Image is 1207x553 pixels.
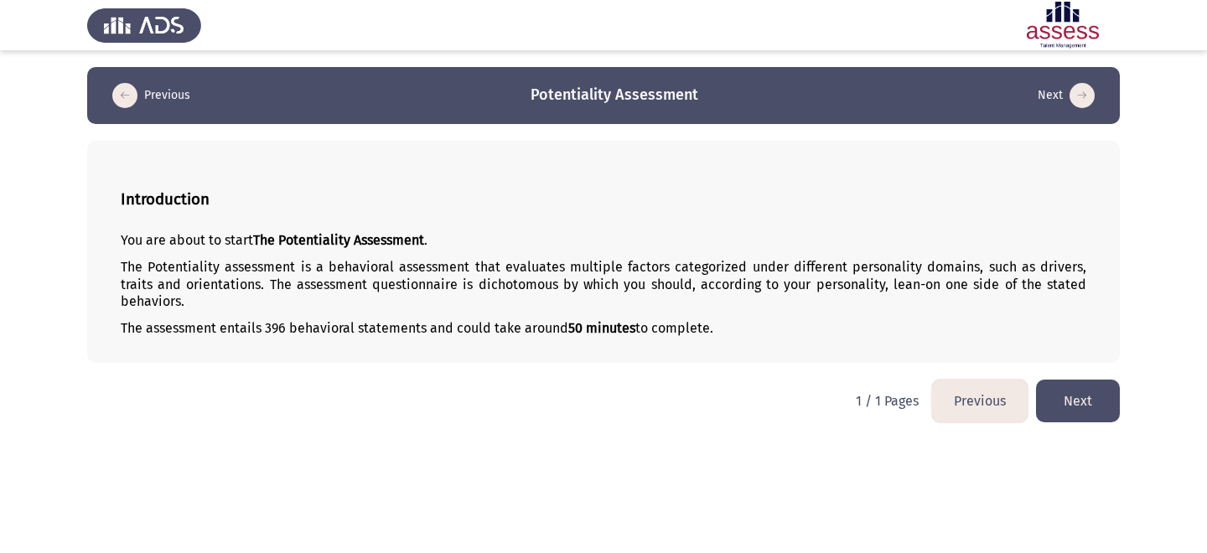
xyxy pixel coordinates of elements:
button: load next page [1033,82,1100,109]
span: . [424,232,427,248]
button: load previous page [107,82,195,109]
h3: Potentiality Assessment [531,85,698,106]
p: 1 / 1 Pages [856,393,919,409]
img: Assessment logo of Potentiality Assessment R2 (EN/AR) [1006,2,1120,49]
b: The Potentiality Assessment [253,232,424,248]
b: 50 minutes [568,320,635,336]
span: You are about to start [121,232,253,248]
button: load previous page [932,380,1028,422]
b: Introduction [121,190,210,209]
p: The assessment entails 396 behavioral statements and could take around to complete. [121,320,1086,338]
img: Assess Talent Management logo [87,2,201,49]
p: The Potentiality assessment is a behavioral assessment that evaluates multiple factors categorize... [121,259,1086,311]
button: load next page [1036,380,1120,422]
